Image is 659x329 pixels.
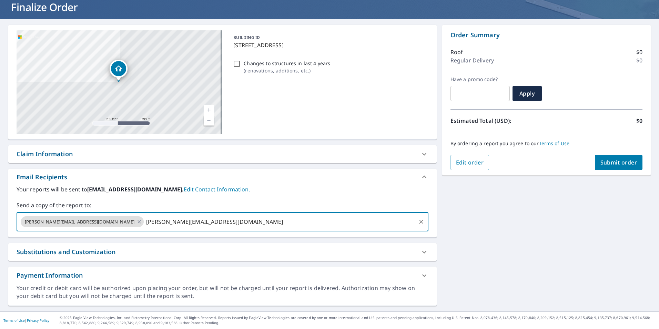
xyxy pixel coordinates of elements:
div: Substitutions and Customization [8,243,437,261]
a: Terms of Use [539,140,570,147]
div: Email Recipients [8,169,437,185]
p: $0 [636,56,642,64]
div: Email Recipients [17,172,67,182]
p: Estimated Total (USD): [450,117,547,125]
p: $0 [636,48,642,56]
div: Payment Information [17,271,83,280]
p: ( renovations, additions, etc. ) [244,67,330,74]
div: Dropped pin, building 1, Residential property, 17160 N River Rd Alva, FL 33920 [110,60,128,81]
p: | [3,318,49,322]
p: Order Summary [450,30,642,40]
a: Current Level 17, Zoom In [204,105,214,115]
p: Roof [450,48,463,56]
label: Send a copy of the report to: [17,201,428,209]
p: [STREET_ADDRESS] [233,41,425,49]
p: $0 [636,117,642,125]
span: [PERSON_NAME][EMAIL_ADDRESS][DOMAIN_NAME] [21,219,139,225]
p: By ordering a report you agree to our [450,140,642,147]
div: Claim Information [17,149,73,159]
a: Privacy Policy [27,318,49,323]
span: Submit order [600,159,637,166]
button: Submit order [595,155,643,170]
p: BUILDING ID [233,34,260,40]
button: Edit order [450,155,489,170]
div: [PERSON_NAME][EMAIL_ADDRESS][DOMAIN_NAME] [21,216,144,227]
b: [EMAIL_ADDRESS][DOMAIN_NAME]. [87,186,184,193]
div: Your credit or debit card will be authorized upon placing your order, but will not be charged unt... [17,284,428,300]
label: Have a promo code? [450,76,510,82]
label: Your reports will be sent to [17,185,428,193]
a: Current Level 17, Zoom Out [204,115,214,126]
p: Changes to structures in last 4 years [244,60,330,67]
div: Claim Information [8,145,437,163]
div: Payment Information [8,267,437,284]
span: Edit order [456,159,484,166]
p: Regular Delivery [450,56,494,64]
a: EditContactInfo [184,186,250,193]
button: Apply [513,86,542,101]
span: Apply [518,90,536,97]
div: Substitutions and Customization [17,247,115,257]
a: Terms of Use [3,318,25,323]
p: © 2025 Eagle View Technologies, Inc. and Pictometry International Corp. All Rights Reserved. Repo... [60,315,656,326]
button: Clear [416,217,426,227]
